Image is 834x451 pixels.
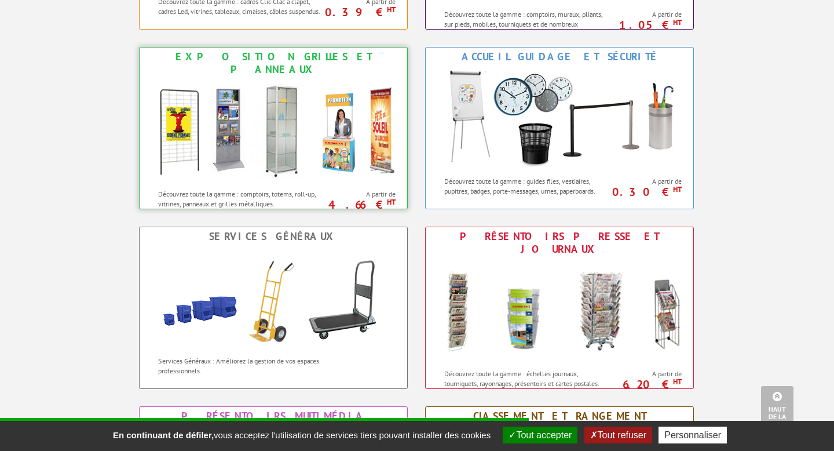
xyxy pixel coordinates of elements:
p: 1.05 € [607,21,682,28]
img: Services Généraux [146,246,401,350]
span: A partir de [613,10,682,19]
sup: HT [673,17,682,27]
span: A partir de [327,190,396,199]
div: Présentoirs Multimédia [142,410,404,423]
p: Services Généraux : Améliorez la gestion de vos espaces professionnels. [158,356,323,376]
span: A partir de [613,177,682,186]
button: Personnaliser (fenêtre modale) [659,427,727,443]
button: Tout refuser [584,427,652,443]
div: Accueil Guidage et Sécurité [429,50,690,63]
p: Découvrez toute la gamme : échelles journaux, tourniquets, rayonnages, présentoirs et cartes post... [444,369,609,388]
p: 0.30 € [607,188,682,195]
a: Exposition Grilles et Panneaux Exposition Grilles et Panneaux Découvrez toute la gamme : comptoir... [139,47,408,209]
sup: HT [673,184,682,194]
div: Services Généraux [142,230,404,243]
sup: HT [387,197,396,207]
sup: HT [673,377,682,387]
a: Haut de la page [761,386,793,434]
p: 6.20 € [607,381,682,388]
span: vous acceptez l'utilisation de services tiers pouvant installer des cookies [107,430,496,440]
strong: En continuant de défiler, [113,430,214,440]
img: Accueil Guidage et Sécurité [432,66,687,170]
p: 0.39 € [321,9,396,16]
p: 4.66 € [321,201,396,208]
a: Accueil Guidage et Sécurité Accueil Guidage et Sécurité Découvrez toute la gamme : guides files, ... [425,47,694,209]
p: Découvrez toute la gamme : guides files, vestiaires, pupitres, badges, porte-messages, urnes, pap... [444,176,609,196]
img: Présentoirs Presse et Journaux [432,259,687,363]
span: A partir de [613,369,682,379]
a: Services Généraux Services Généraux Services Généraux : Améliorez la gestion de vos espaces profe... [139,227,408,389]
button: Tout accepter [503,427,577,443]
div: Exposition Grilles et Panneaux [142,50,404,76]
img: Exposition Grilles et Panneaux [146,79,401,183]
sup: HT [387,5,396,14]
div: Classement et Rangement [429,410,690,423]
p: Découvrez toute la gamme : comptoirs, totems, roll-up, vitrines, panneaux et grilles métalliques. [158,189,323,209]
a: Présentoirs Presse et Journaux Présentoirs Presse et Journaux Découvrez toute la gamme : échelles... [425,227,694,389]
p: Découvrez toute la gamme : comptoirs, muraux, pliants, sur pieds, mobiles, tourniquets et de nomb... [444,9,609,39]
div: Présentoirs Presse et Journaux [429,230,690,256]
